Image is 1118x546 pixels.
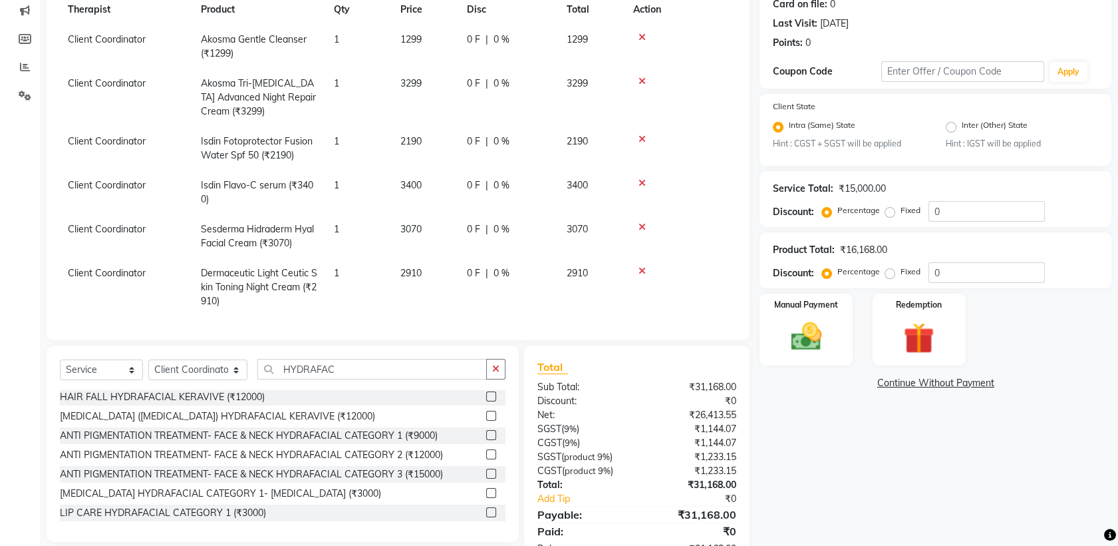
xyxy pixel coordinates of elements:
[537,437,562,449] span: CGST
[565,465,596,476] span: product
[201,267,317,307] span: Dermaceutic Light Ceutic Skin Toning Night Cream (₹2910)
[467,135,480,148] span: 0 F
[467,222,480,236] span: 0 F
[257,359,487,380] input: Search or Scan
[60,487,381,501] div: [MEDICAL_DATA] HYDRAFACIAL CATEGORY 1- [MEDICAL_DATA] (₹3000)
[493,266,509,280] span: 0 %
[839,182,886,196] div: ₹15,000.00
[789,119,855,135] label: Intra (Same) State
[334,267,339,279] span: 1
[637,380,747,394] div: ₹31,168.00
[637,464,747,478] div: ₹1,233.15
[527,492,655,506] a: Add Tip
[334,179,339,191] span: 1
[881,61,1044,82] input: Enter Offer / Coupon Code
[486,33,488,47] span: |
[962,119,1028,135] label: Inter (Other) State
[68,267,146,279] span: Client Coordinator
[201,223,314,249] span: Sesderma Hidraderm Hyal Facial Cream (₹3070)
[820,17,849,31] div: [DATE]
[837,266,880,278] label: Percentage
[493,178,509,192] span: 0 %
[527,380,637,394] div: Sub Total:
[493,77,509,91] span: 0 %
[773,36,803,50] div: Points:
[537,451,561,463] span: SGST
[564,423,577,434] span: 9%
[567,33,588,45] span: 1299
[637,436,747,450] div: ₹1,144.07
[946,138,1098,150] small: Hint : IGST will be applied
[201,179,313,205] span: Isdin Flavo-C serum (₹3400)
[60,409,375,423] div: [MEDICAL_DATA] ([MEDICAL_DATA]) HYDRAFACIAL KERAVIVE (₹12000)
[400,267,422,279] span: 2910
[60,467,443,481] div: ANTI PIGMENTATION TREATMENT- FACE & NECK HYDRAFACIAL CATEGORY 3 (₹15000)
[486,135,488,148] span: |
[774,299,838,311] label: Manual Payment
[60,448,443,462] div: ANTI PIGMENTATION TREATMENT- FACE & NECK HYDRAFACIAL CATEGORY 2 (₹12000)
[1049,62,1087,82] button: Apply
[598,465,611,476] span: 9%
[60,506,266,520] div: LIP CARE HYDRAFACIAL CATEGORY 1 (₹3000)
[565,437,577,448] span: 9%
[773,266,814,280] div: Discount:
[537,465,562,477] span: CGST
[894,319,944,357] img: _gift.svg
[68,179,146,191] span: Client Coordinator
[537,423,561,435] span: SGST
[773,17,817,31] div: Last Visit:
[567,135,588,147] span: 2190
[493,222,509,236] span: 0 %
[334,135,339,147] span: 1
[400,179,422,191] span: 3400
[901,266,920,278] label: Fixed
[400,223,422,235] span: 3070
[68,135,146,147] span: Client Coordinator
[901,204,920,216] label: Fixed
[400,77,422,89] span: 3299
[400,135,422,147] span: 2190
[567,77,588,89] span: 3299
[60,429,438,443] div: ANTI PIGMENTATION TREATMENT- FACE & NECK HYDRAFACIAL CATEGORY 1 (₹9000)
[637,408,747,422] div: ₹26,413.55
[493,33,509,47] span: 0 %
[637,523,747,539] div: ₹0
[201,77,316,117] span: Akosma Tri-[MEDICAL_DATA] Advanced Night Repair Cream (₹3299)
[637,507,747,523] div: ₹31,168.00
[60,390,265,404] div: HAIR FALL HYDRAFACIAL KERAVIVE (₹12000)
[655,492,746,506] div: ₹0
[773,65,881,79] div: Coupon Code
[334,77,339,89] span: 1
[201,33,307,59] span: Akosma Gentle Cleanser (₹1299)
[773,101,815,113] label: Client State
[527,478,637,492] div: Total:
[467,33,480,47] span: 0 F
[486,222,488,236] span: |
[773,182,833,196] div: Service Total:
[467,77,480,91] span: 0 F
[527,408,637,422] div: Net:
[486,266,488,280] span: |
[68,33,146,45] span: Client Coordinator
[837,204,880,216] label: Percentage
[467,266,480,280] span: 0 F
[527,394,637,408] div: Discount:
[68,77,146,89] span: Client Coordinator
[637,478,747,492] div: ₹31,168.00
[773,138,925,150] small: Hint : CGST + SGST will be applied
[840,243,887,257] div: ₹16,168.00
[637,394,747,408] div: ₹0
[201,135,313,161] span: Isdin Fotoprotector Fusion Water Spf 50 (₹2190)
[567,267,588,279] span: 2910
[537,360,568,374] span: Total
[68,223,146,235] span: Client Coordinator
[773,243,835,257] div: Product Total:
[567,179,588,191] span: 3400
[564,451,595,462] span: product
[334,223,339,235] span: 1
[597,451,610,462] span: 9%
[527,450,637,464] div: ( )
[527,464,637,478] div: ( )
[567,223,588,235] span: 3070
[486,77,488,91] span: |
